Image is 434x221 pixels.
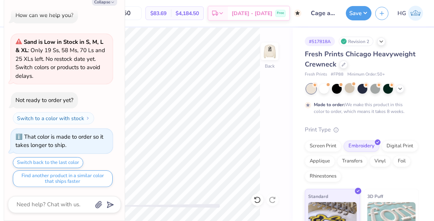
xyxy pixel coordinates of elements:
div: Print Type [305,125,419,134]
button: Switch back to the last color [13,157,83,168]
div: Transfers [337,156,367,167]
div: Revision 2 [339,37,373,46]
div: That color is made to order so it takes longer to ship. [15,133,103,149]
img: Switch to a color with stock [86,116,90,121]
span: # FP88 [331,71,344,78]
div: Vinyl [370,156,391,167]
div: We make this product in this color to order, which means it takes 8 weeks. [314,101,406,115]
span: : Only 19 Ss, 58 Ms, 70 Ls and 25 XLs left. No restock date yet. Switch colors or products to avo... [15,38,105,80]
button: Save [346,6,371,20]
img: Back [262,44,277,59]
span: Standard [308,192,328,200]
strong: Sand is Low in Stock in S, M, L & XL [15,38,103,54]
span: Fresh Prints [305,71,327,78]
div: Digital Print [382,141,418,152]
div: How can we help you? [15,11,73,19]
strong: Made to order: [314,102,345,108]
div: Not ready to order yet? [15,96,73,104]
div: Foil [393,156,411,167]
span: Fresh Prints Chicago Heavyweight Crewneck [305,49,416,69]
span: $83.69 [150,9,167,17]
button: Switch to a color with stock [13,112,94,124]
button: Find another product in a similar color that ships faster [13,170,113,187]
div: Rhinestones [305,171,341,182]
div: Embroidery [344,141,379,152]
span: [DATE] - [DATE] [232,9,272,17]
input: – – [112,6,142,20]
span: $4,184.50 [176,9,199,17]
div: Screen Print [305,141,341,152]
a: HG [394,6,426,21]
input: Untitled Design [305,6,342,21]
span: HG [397,9,406,18]
div: Back [265,63,275,70]
span: Free [277,11,284,16]
span: 3D Puff [367,192,383,200]
div: Applique [305,156,335,167]
span: Minimum Order: 50 + [347,71,385,78]
div: # 517818A [305,37,335,46]
img: Harry Gold [408,6,423,21]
